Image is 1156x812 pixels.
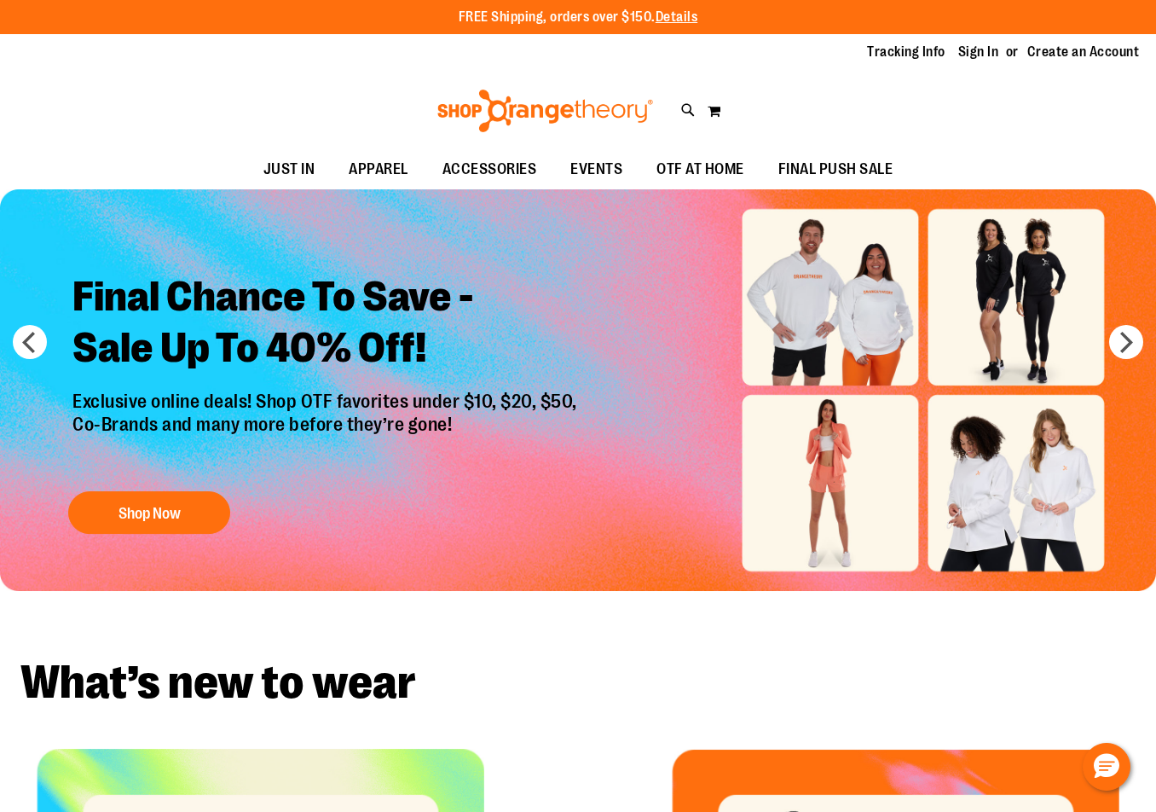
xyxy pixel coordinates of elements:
[778,150,893,188] span: FINAL PUSH SALE
[958,43,999,61] a: Sign In
[60,258,594,391] h2: Final Chance To Save - Sale Up To 40% Off!
[60,391,594,474] p: Exclusive online deals! Shop OTF favorites under $10, $20, $50, Co-Brands and many more before th...
[425,150,554,189] a: ACCESSORIES
[1109,325,1143,359] button: next
[442,150,537,188] span: ACCESSORIES
[435,90,656,132] img: Shop Orangetheory
[459,8,698,27] p: FREE Shipping, orders over $150.
[867,43,945,61] a: Tracking Info
[761,150,910,189] a: FINAL PUSH SALE
[20,659,1136,706] h2: What’s new to wear
[553,150,639,189] a: EVENTS
[332,150,425,189] a: APPAREL
[349,150,408,188] span: APPAREL
[246,150,332,189] a: JUST IN
[639,150,761,189] a: OTF AT HOME
[60,258,594,542] a: Final Chance To Save -Sale Up To 40% Off! Exclusive online deals! Shop OTF favorites under $10, $...
[1083,743,1130,791] button: Hello, have a question? Let’s chat.
[13,325,47,359] button: prev
[656,150,744,188] span: OTF AT HOME
[570,150,622,188] span: EVENTS
[68,491,230,534] button: Shop Now
[656,9,698,25] a: Details
[263,150,315,188] span: JUST IN
[1027,43,1140,61] a: Create an Account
